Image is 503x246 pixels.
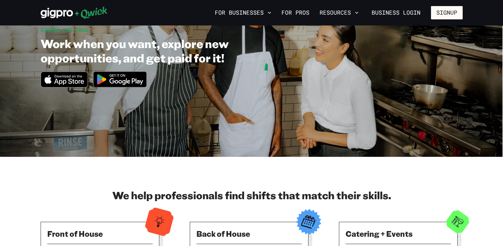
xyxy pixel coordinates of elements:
button: Signup [431,6,463,19]
button: Resources [317,7,361,18]
button: For Businesses [212,7,274,18]
h3: Front of House [47,228,153,239]
h3: Back of House [196,228,302,239]
h1: Work when you want, explore new opportunities, and get paid for it! [41,36,294,65]
a: Business Login [366,6,426,19]
span: GIGPRO FOR PROS [41,26,88,33]
a: For Pros [279,7,312,18]
h2: We help professionals find shifts that match their skills. [41,189,463,201]
img: Get it on Google Play [89,67,151,91]
a: Download on the App Store [41,82,88,89]
h3: Catering + Events [346,228,451,239]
